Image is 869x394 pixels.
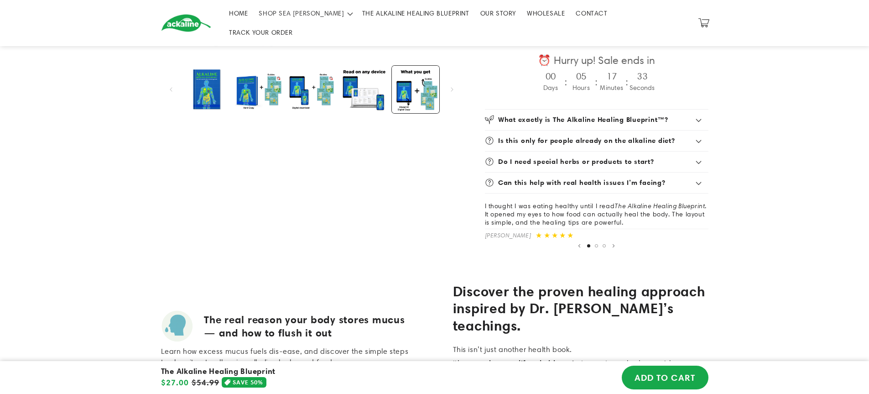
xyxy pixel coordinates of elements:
a: WHOLESALE [521,4,570,23]
button: Load image 3 in gallery view [287,66,335,113]
s: $54.99 [192,377,219,389]
button: Load slide 2 of 3 [593,242,600,250]
h2: What exactly is The Alkaline Healing Blueprint™? [498,116,668,124]
button: Slide right [442,79,462,100]
p: Learn how excess mucus fuels dis-ease, and discover the simple steps to clear it naturally using ... [161,346,416,368]
img: Mucus_75148a94-1efb-47f3-b431-345475471ce8.png [161,310,193,342]
a: THE ALKALINE HEALING BLUEPRINT [357,4,475,23]
span: SHOP SEA [PERSON_NAME] [259,9,344,17]
button: Next slide [609,241,618,250]
h4: 33 [637,71,647,81]
slideshow-component: Customer reviews [485,202,708,251]
h2: Can this help with real health issues I’m facing? [498,179,666,187]
button: Load image 1 in gallery view [183,66,231,113]
a: HOME [224,4,253,23]
h4: The Alkaline Healing Blueprint [161,367,276,376]
div: : [564,73,567,93]
h2: Is this only for people already on the alkaline diet? [498,137,675,145]
div: Days [543,81,558,95]
div: : [595,73,598,93]
button: ADD TO CART [622,366,708,389]
div: ⏰ Hurry up! Sale ends in [515,54,677,68]
h2: Discover the proven healing approach inspired by Dr. [PERSON_NAME]’s teachings. [453,283,708,334]
div: Minutes [600,81,623,95]
div: Hours [572,81,590,95]
span: $27.00 [161,377,189,389]
button: Load image 4 in gallery view [340,66,387,113]
strong: step-by-step lifestyle blueprint [470,358,581,368]
span: SAVE 50% [233,377,263,388]
span: The real reason your body stores mucus — and how to flush it out [204,313,416,340]
span: THE ALKALINE HEALING BLUEPRINT [362,9,469,17]
summary: Can this help with real health issues I’m facing? [485,173,708,193]
button: Previous slide [575,241,584,250]
button: Load slide 3 of 3 [600,242,608,250]
div: Seconds [630,81,655,95]
span: TRACK YOUR ORDER [229,28,293,37]
summary: SHOP SEA [PERSON_NAME] [253,4,356,23]
a: CONTACT [570,4,613,23]
button: Load image 5 in gallery view [392,66,439,113]
p: This isn’t just another health book. It’s a to reset your body, nourish your cells, and eliminate... [453,343,708,383]
span: OUR STORY [480,9,516,17]
button: Load image 2 in gallery view [235,66,283,113]
h4: 00 [546,71,556,81]
summary: What exactly is The Alkaline Healing Blueprint™? [485,110,708,130]
a: OUR STORY [475,4,521,23]
span: HOME [229,9,248,17]
a: TRACK YOUR ORDER [224,23,298,42]
span: CONTACT [576,9,607,17]
summary: Do I need special herbs or products to start? [485,152,708,172]
h4: 17 [607,71,617,81]
summary: Is this only for people already on the alkaline diet? [485,131,708,151]
button: Load slide 1 of 3 [585,242,593,250]
h4: 05 [576,71,586,81]
button: Slide left [161,79,181,100]
span: WHOLESALE [527,9,565,17]
div: : [625,73,629,93]
img: Ackaline [161,14,211,32]
h2: Do I need special herbs or products to start? [498,158,654,166]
